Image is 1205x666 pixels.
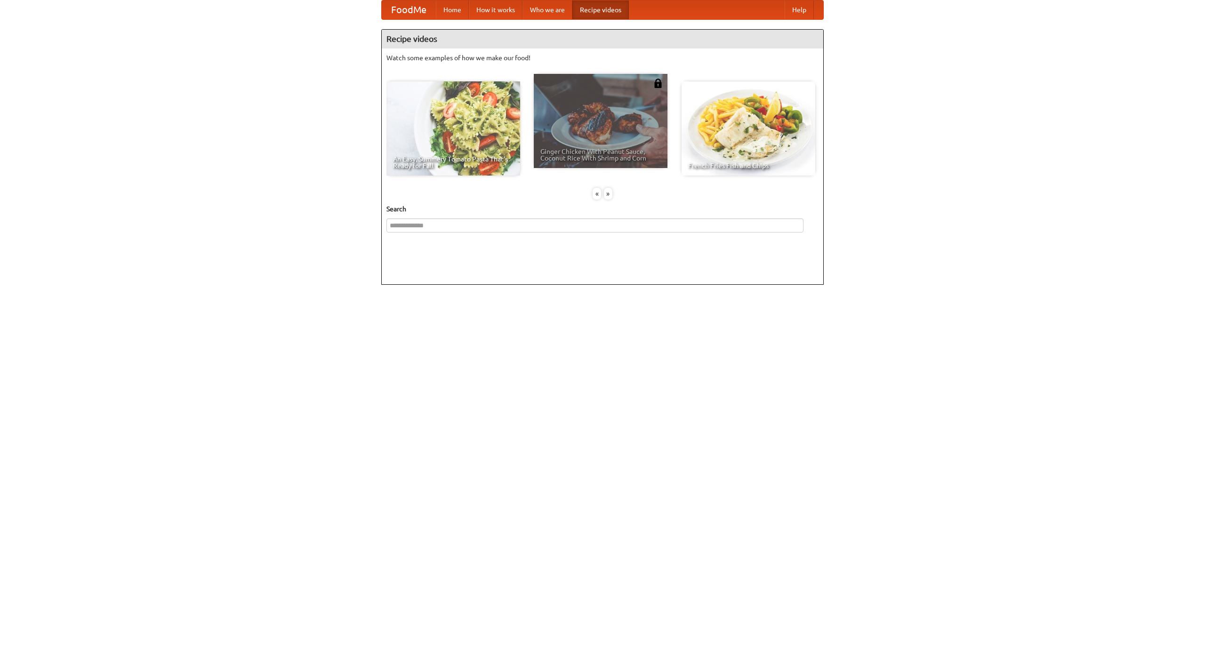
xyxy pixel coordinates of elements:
[572,0,629,19] a: Recipe videos
[688,162,809,169] span: French Fries Fish and Chips
[386,204,819,214] h5: Search
[785,0,814,19] a: Help
[469,0,522,19] a: How it works
[386,81,520,176] a: An Easy, Summery Tomato Pasta That's Ready for Fall
[604,188,612,200] div: »
[393,156,514,169] span: An Easy, Summery Tomato Pasta That's Ready for Fall
[522,0,572,19] a: Who we are
[653,79,663,88] img: 483408.png
[382,30,823,48] h4: Recipe videos
[386,53,819,63] p: Watch some examples of how we make our food!
[593,188,601,200] div: «
[682,81,815,176] a: French Fries Fish and Chips
[382,0,436,19] a: FoodMe
[436,0,469,19] a: Home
